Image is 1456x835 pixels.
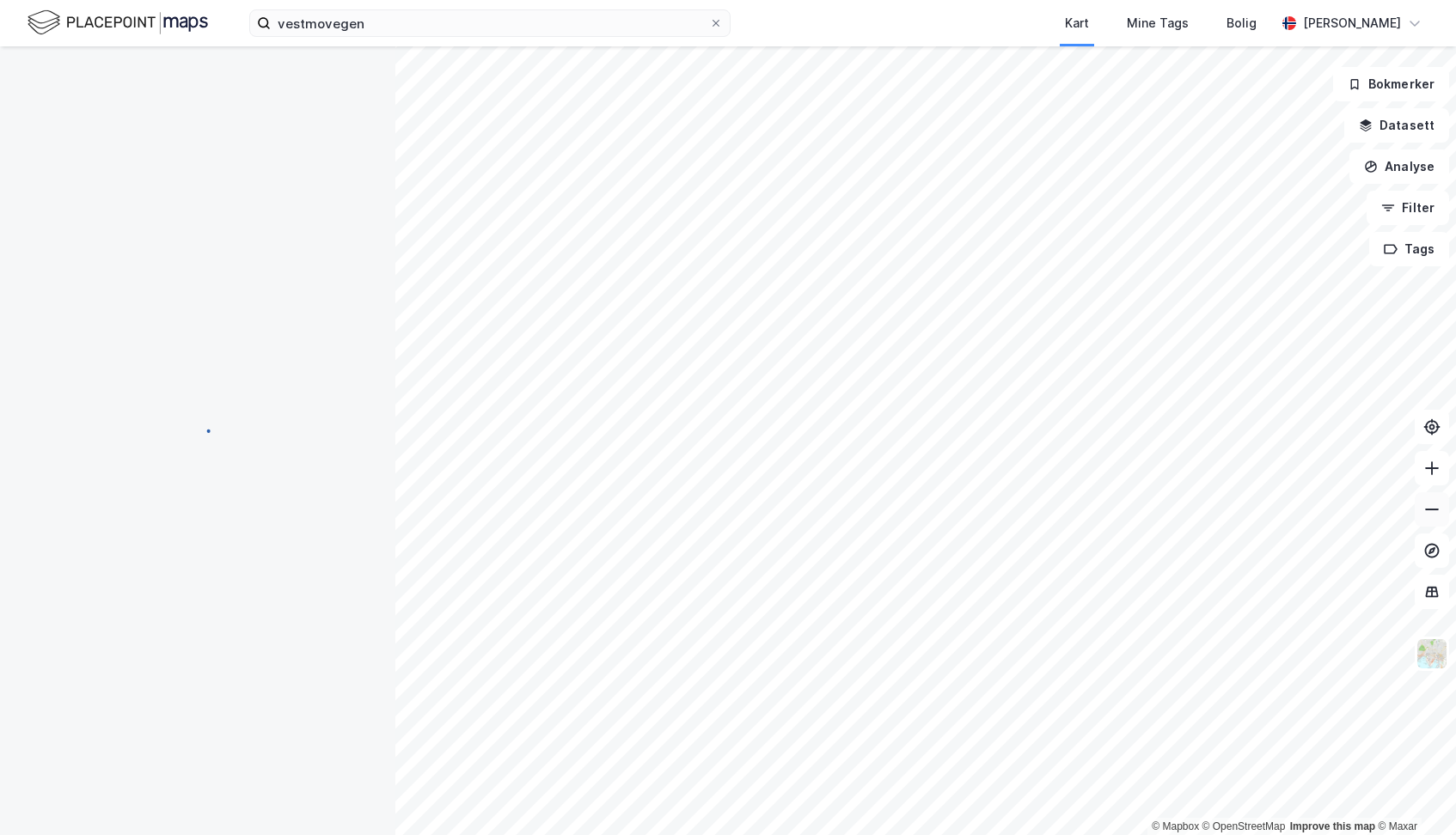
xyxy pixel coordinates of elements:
[1127,13,1189,34] div: Mine Tags
[184,417,211,444] img: spinner.a6d8c91a73a9ac5275cf975e30b51cfb.svg
[1065,13,1089,34] div: Kart
[1344,108,1449,143] button: Datasett
[28,8,208,38] img: logo.f888ab2527a4732fd821a326f86c7f29.svg
[1370,753,1456,835] iframe: Chat Widget
[1370,753,1456,835] div: Kontrollprogram for chat
[1152,820,1199,832] a: Mapbox
[1333,67,1449,101] button: Bokmerker
[1202,820,1286,832] a: OpenStreetMap
[1227,13,1257,34] div: Bolig
[1349,149,1449,184] button: Analyse
[1369,232,1449,266] button: Tags
[1303,13,1401,34] div: [PERSON_NAME]
[1290,820,1375,832] a: Improve this map
[1416,637,1448,670] img: Z
[1367,191,1449,225] button: Filter
[271,10,709,36] input: Søk på adresse, matrikkel, gårdeiere, leietakere eller personer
